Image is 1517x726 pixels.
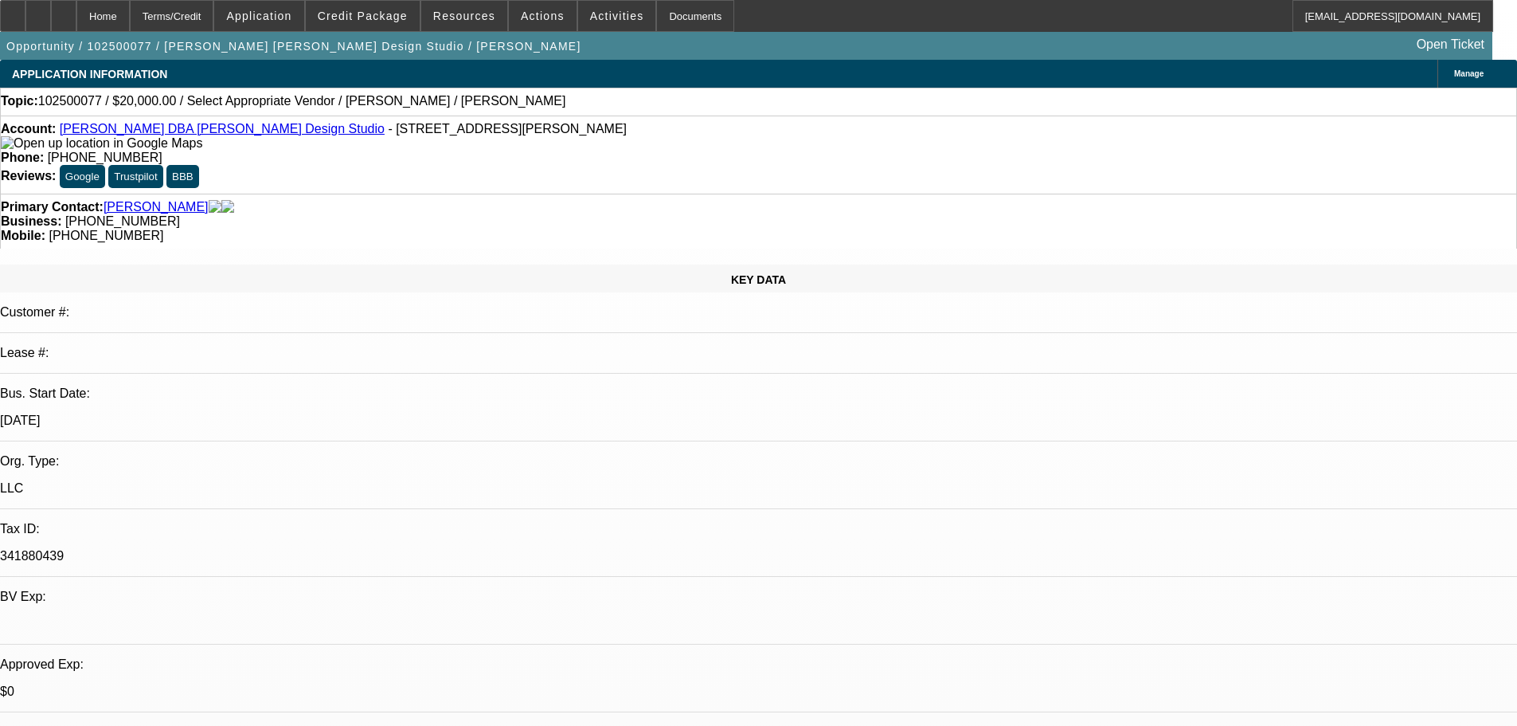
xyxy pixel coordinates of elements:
span: Resources [433,10,495,22]
span: [PHONE_NUMBER] [49,229,163,242]
span: Activities [590,10,644,22]
button: Actions [509,1,577,31]
button: Resources [421,1,507,31]
strong: Reviews: [1,169,56,182]
span: Actions [521,10,565,22]
button: Application [214,1,303,31]
img: linkedin-icon.png [221,200,234,214]
span: Application [226,10,291,22]
strong: Phone: [1,151,44,164]
img: facebook-icon.png [209,200,221,214]
button: Activities [578,1,656,31]
strong: Business: [1,214,61,228]
strong: Primary Contact: [1,200,104,214]
button: BBB [166,165,199,188]
img: Open up location in Google Maps [1,136,202,151]
a: [PERSON_NAME] [104,200,209,214]
strong: Mobile: [1,229,45,242]
button: Trustpilot [108,165,162,188]
a: [PERSON_NAME] DBA [PERSON_NAME] Design Studio [60,122,385,135]
strong: Account: [1,122,56,135]
strong: Topic: [1,94,38,108]
a: Open Ticket [1410,31,1491,58]
span: [PHONE_NUMBER] [65,214,180,228]
span: Opportunity / 102500077 / [PERSON_NAME] [PERSON_NAME] Design Studio / [PERSON_NAME] [6,40,581,53]
span: 102500077 / $20,000.00 / Select Appropriate Vendor / [PERSON_NAME] / [PERSON_NAME] [38,94,566,108]
a: View Google Maps [1,136,202,150]
button: Credit Package [306,1,420,31]
span: Credit Package [318,10,408,22]
span: KEY DATA [731,273,786,286]
span: [PHONE_NUMBER] [48,151,162,164]
span: Manage [1454,69,1484,78]
span: - [STREET_ADDRESS][PERSON_NAME] [388,122,627,135]
span: APPLICATION INFORMATION [12,68,167,80]
button: Google [60,165,105,188]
